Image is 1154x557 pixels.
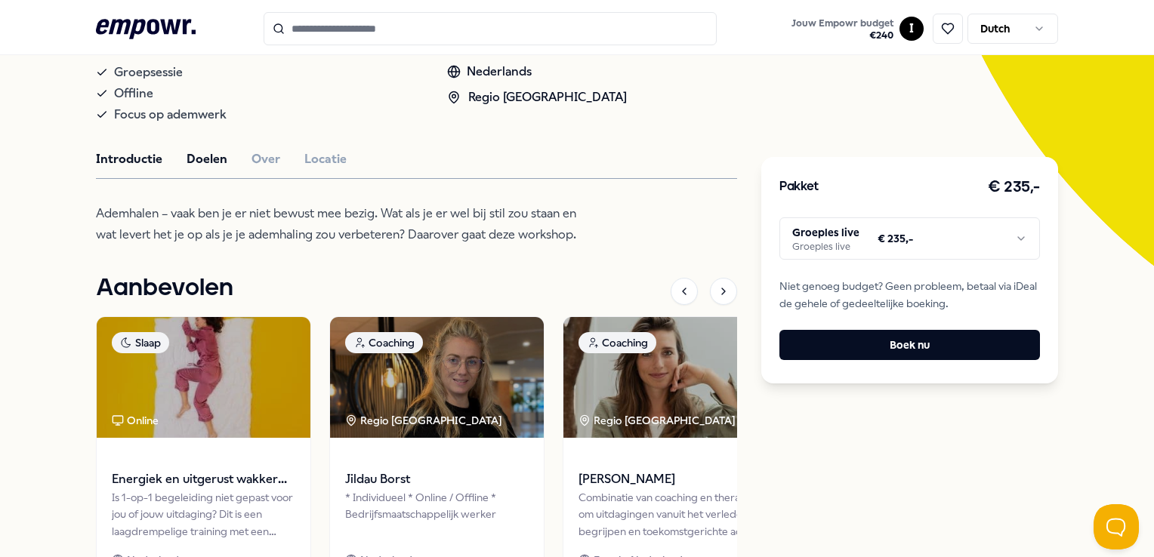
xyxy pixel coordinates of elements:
[96,149,162,169] button: Introductie
[114,104,227,125] span: Focus op ademwerk
[96,203,587,245] p: Ademhalen – vaak ben je er niet bewust mee bezig. Wat als je er wel bij stil zou staan en wat lev...
[112,412,159,429] div: Online
[779,330,1039,360] button: Boek nu
[447,88,627,107] div: Regio [GEOGRAPHIC_DATA]
[251,149,280,169] button: Over
[112,489,295,540] div: Is 1-op-1 begeleiding niet gepast voor jou of jouw uitdaging? Dit is een laagdrempelige training ...
[579,469,762,489] span: [PERSON_NAME]
[345,332,423,353] div: Coaching
[97,317,310,438] img: package image
[345,469,529,489] span: Jildau Borst
[785,13,899,45] a: Jouw Empowr budget€240
[791,29,893,42] span: € 240
[1094,504,1139,549] iframe: Help Scout Beacon - Open
[96,269,233,307] h1: Aanbevolen
[779,278,1039,312] span: Niet genoeg budget? Geen probleem, betaal via iDeal de gehele of gedeeltelijke boeking.
[788,14,896,45] button: Jouw Empowr budget€240
[447,62,627,82] div: Nederlands
[114,83,153,104] span: Offline
[345,489,529,540] div: * Individueel * Online / Offline * Bedrijfsmaatschappelijk werker
[112,332,169,353] div: Slaap
[187,149,227,169] button: Doelen
[345,412,504,429] div: Regio [GEOGRAPHIC_DATA]
[112,469,295,489] span: Energiek en uitgerust wakker worden
[579,412,738,429] div: Regio [GEOGRAPHIC_DATA]
[579,489,762,540] div: Combinatie van coaching en therapie om uitdagingen vanuit het verleden te begrijpen en toekomstge...
[899,17,924,41] button: I
[779,177,819,197] h3: Pakket
[330,317,544,438] img: package image
[579,332,656,353] div: Coaching
[264,12,717,45] input: Search for products, categories or subcategories
[304,149,347,169] button: Locatie
[791,17,893,29] span: Jouw Empowr budget
[563,317,777,438] img: package image
[114,62,183,83] span: Groepsessie
[988,175,1040,199] h3: € 235,-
